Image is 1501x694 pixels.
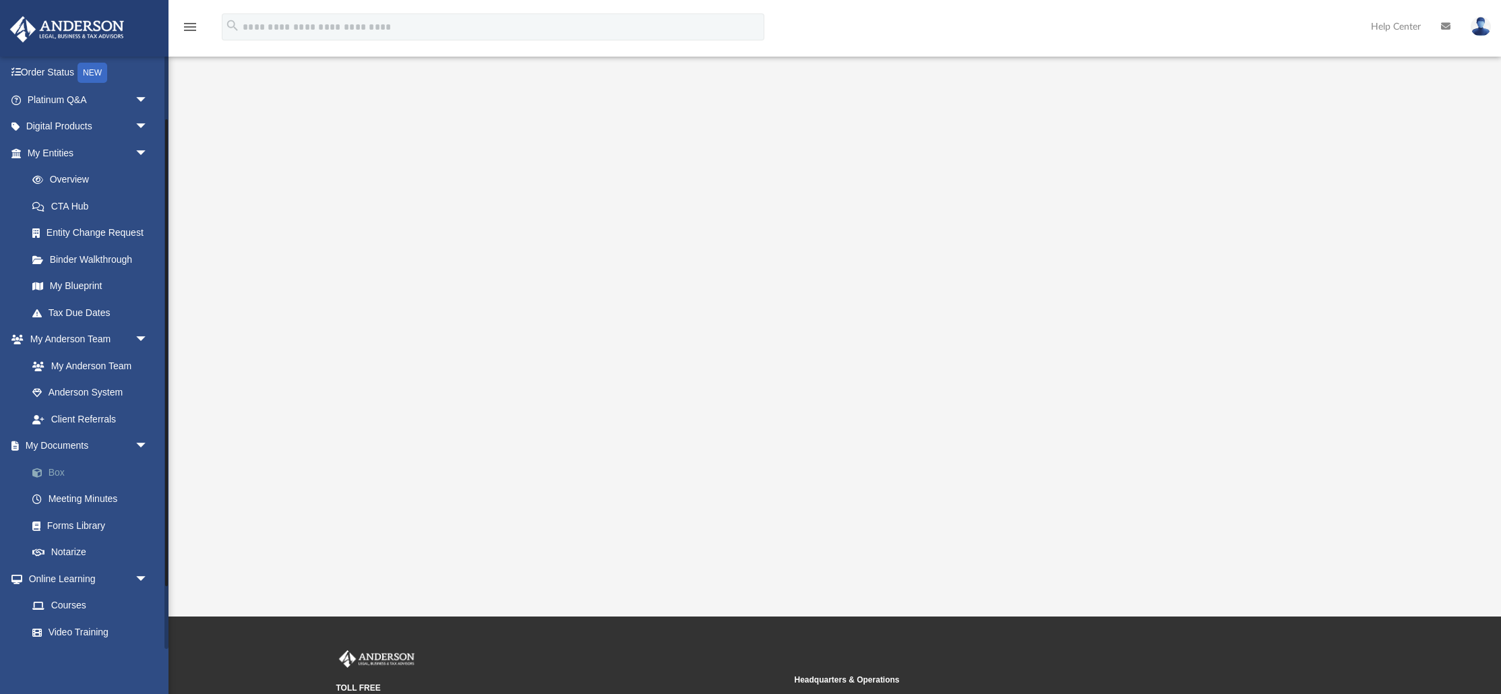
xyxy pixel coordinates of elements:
span: arrow_drop_down [135,139,162,167]
a: Tax Due Dates [19,299,169,326]
a: My Blueprint [19,273,162,300]
a: Video Training [19,619,155,645]
a: Entity Change Request [19,220,169,247]
a: Box [19,459,169,486]
a: Platinum Q&Aarrow_drop_down [9,86,169,113]
a: My Documentsarrow_drop_down [9,433,169,460]
a: My Anderson Teamarrow_drop_down [9,326,162,353]
a: Meeting Minutes [19,486,169,513]
a: Online Learningarrow_drop_down [9,565,162,592]
a: Digital Productsarrow_drop_down [9,113,169,140]
a: Order StatusNEW [9,59,169,87]
small: Headquarters & Operations [795,674,1244,686]
span: arrow_drop_down [135,565,162,593]
img: User Pic [1471,17,1491,36]
div: NEW [78,63,107,83]
a: Resources [19,645,162,672]
a: Notarize [19,539,169,566]
i: menu [182,19,198,35]
span: arrow_drop_down [135,86,162,114]
a: Courses [19,592,162,619]
span: arrow_drop_down [135,433,162,460]
a: Anderson System [19,379,162,406]
a: Binder Walkthrough [19,246,169,273]
a: My Entitiesarrow_drop_down [9,139,169,166]
a: My Anderson Team [19,352,155,379]
a: CTA Hub [19,193,169,220]
small: TOLL FREE [336,682,785,694]
a: Forms Library [19,512,162,539]
img: Anderson Advisors Platinum Portal [336,650,417,668]
a: Overview [19,166,169,193]
img: Anderson Advisors Platinum Portal [6,16,128,42]
span: arrow_drop_down [135,113,162,141]
a: menu [182,26,198,35]
i: search [225,18,240,33]
a: Client Referrals [19,406,162,433]
span: arrow_drop_down [135,326,162,354]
